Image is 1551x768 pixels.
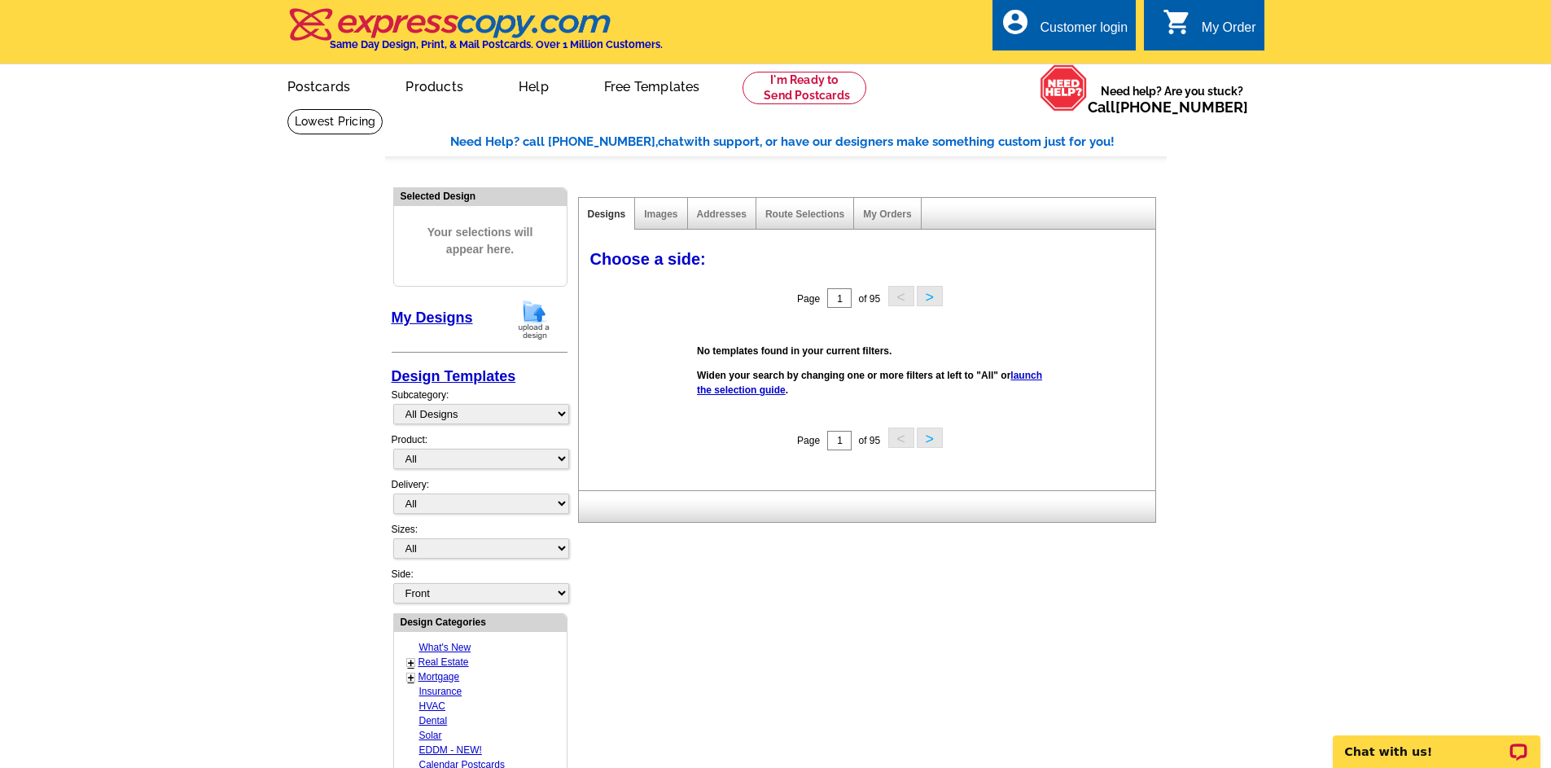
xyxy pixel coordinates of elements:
[392,368,516,384] a: Design Templates
[513,299,555,340] img: upload-design
[450,133,1167,151] div: Need Help? call [PHONE_NUMBER], with support, or have our designers make something custom just fo...
[330,38,663,50] h4: Same Day Design, Print, & Mail Postcards. Over 1 Million Customers.
[379,66,489,104] a: Products
[261,66,377,104] a: Postcards
[697,208,747,220] a: Addresses
[419,715,448,726] a: Dental
[697,368,1043,397] p: Widen your search by changing one or more filters at left to "All" or .
[419,642,471,653] a: What's New
[888,286,914,306] button: <
[493,66,575,104] a: Help
[392,432,567,477] div: Product:
[394,188,567,204] div: Selected Design
[888,428,914,448] button: <
[408,671,414,684] a: +
[858,293,880,305] span: of 95
[1040,20,1128,43] div: Customer login
[765,208,844,220] a: Route Selections
[578,66,726,104] a: Free Templates
[1001,18,1128,38] a: account_circle Customer login
[392,522,567,567] div: Sizes:
[797,435,820,446] span: Page
[1322,717,1551,768] iframe: LiveChat chat widget
[406,208,554,274] span: Your selections will appear here.
[287,20,663,50] a: Same Day Design, Print, & Mail Postcards. Over 1 Million Customers.
[858,435,880,446] span: of 95
[392,567,567,605] div: Side:
[917,428,943,448] button: >
[797,293,820,305] span: Page
[394,614,567,630] div: Design Categories
[392,309,473,326] a: My Designs
[418,671,460,682] a: Mortgage
[658,134,684,149] span: chat
[590,250,706,268] span: Choose a side:
[863,208,911,220] a: My Orders
[419,730,442,741] a: Solar
[917,286,943,306] button: >
[392,388,567,432] div: Subcategory:
[1163,7,1192,37] i: shopping_cart
[697,344,1043,358] p: No templates found in your current filters.
[1088,83,1256,116] span: Need help? Are you stuck?
[1040,64,1088,112] img: help
[1163,18,1256,38] a: shopping_cart My Order
[419,686,462,697] a: Insurance
[1088,99,1248,116] span: Call
[419,700,445,712] a: HVAC
[1001,7,1030,37] i: account_circle
[644,208,677,220] a: Images
[408,656,414,669] a: +
[588,208,626,220] a: Designs
[419,744,482,756] a: EDDM - NEW!
[1115,99,1248,116] a: [PHONE_NUMBER]
[418,656,469,668] a: Real Estate
[1202,20,1256,43] div: My Order
[392,477,567,522] div: Delivery:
